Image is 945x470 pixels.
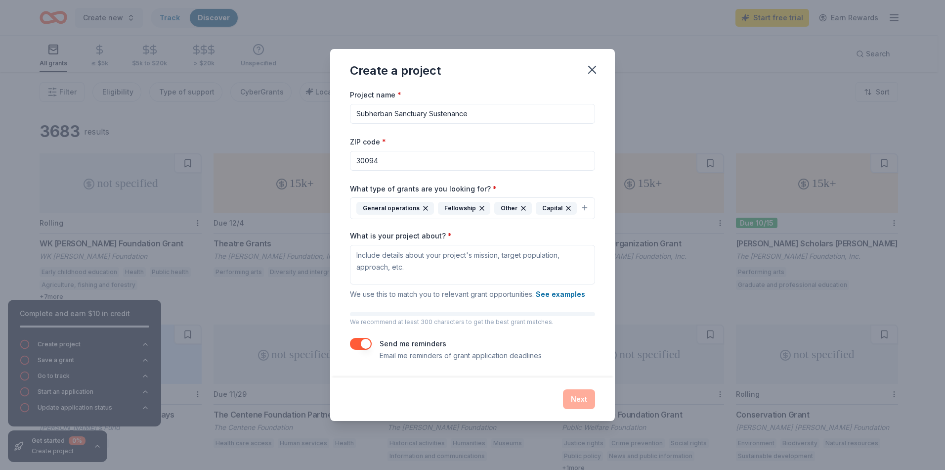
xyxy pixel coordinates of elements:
[438,202,490,215] div: Fellowship
[350,318,595,326] p: We recommend at least 300 characters to get the best grant matches.
[350,104,595,124] input: After school program
[536,288,585,300] button: See examples
[350,137,386,147] label: ZIP code
[536,202,577,215] div: Capital
[350,151,595,171] input: 12345 (U.S. only)
[350,90,401,100] label: Project name
[494,202,532,215] div: Other
[380,350,542,362] p: Email me reminders of grant application deadlines
[350,231,452,241] label: What is your project about?
[380,339,446,348] label: Send me reminders
[350,197,595,219] button: General operationsFellowshipOtherCapital
[350,184,497,194] label: What type of grants are you looking for?
[350,290,585,298] span: We use this to match you to relevant grant opportunities.
[350,63,441,79] div: Create a project
[356,202,434,215] div: General operations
